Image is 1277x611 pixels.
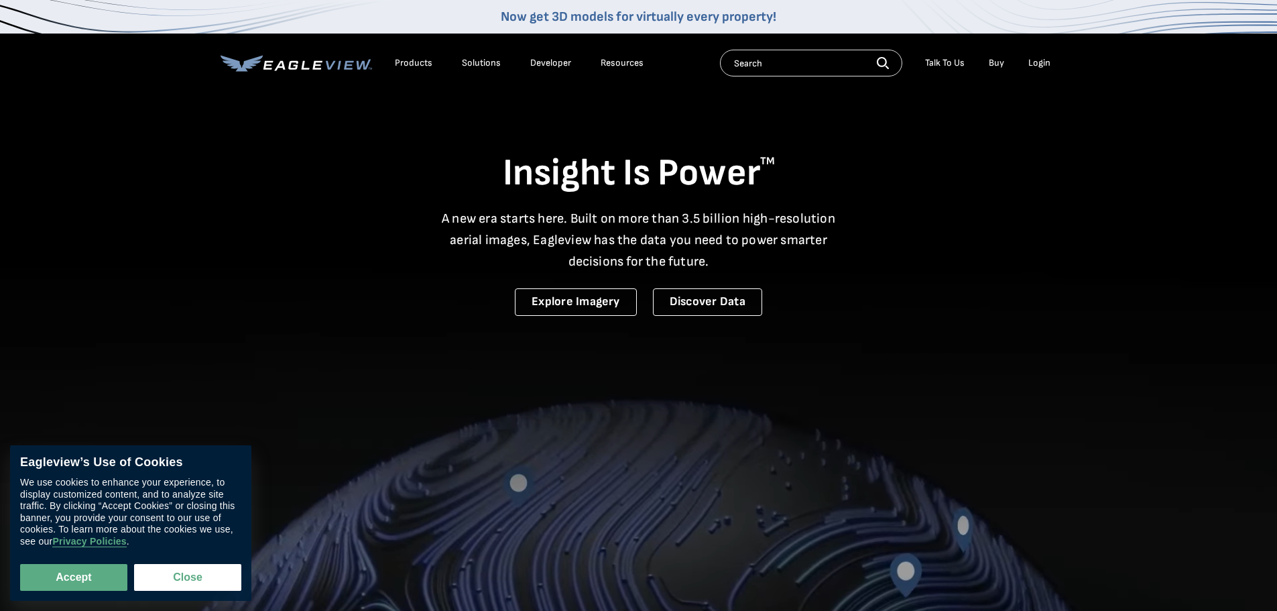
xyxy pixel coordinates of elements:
p: A new era starts here. Built on more than 3.5 billion high-resolution aerial images, Eagleview ha... [434,208,844,272]
a: Developer [530,57,571,69]
a: Privacy Policies [52,536,126,547]
button: Close [134,564,241,591]
sup: TM [760,155,775,168]
a: Buy [989,57,1004,69]
a: Now get 3D models for virtually every property! [501,9,776,25]
a: Explore Imagery [515,288,637,316]
div: Products [395,57,432,69]
a: Discover Data [653,288,762,316]
div: Talk To Us [925,57,965,69]
button: Accept [20,564,127,591]
h1: Insight Is Power [221,150,1057,197]
div: We use cookies to enhance your experience, to display customized content, and to analyze site tra... [20,477,241,547]
div: Eagleview’s Use of Cookies [20,455,241,470]
div: Solutions [462,57,501,69]
div: Resources [601,57,644,69]
input: Search [720,50,902,76]
div: Login [1028,57,1050,69]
